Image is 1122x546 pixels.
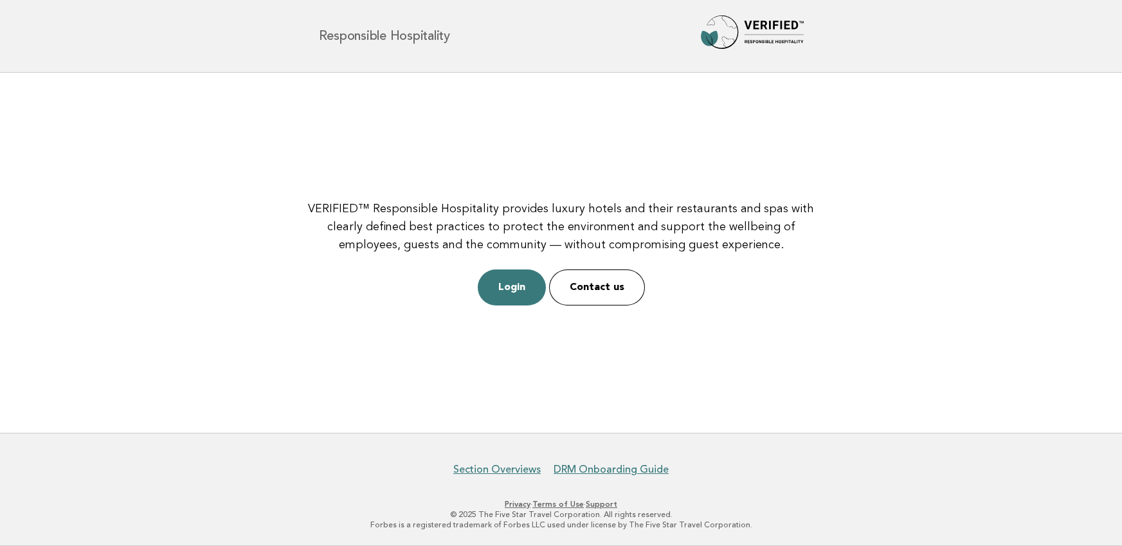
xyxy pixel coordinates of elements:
p: Forbes is a registered trademark of Forbes LLC used under license by The Five Star Travel Corpora... [168,520,955,530]
a: Terms of Use [532,500,584,509]
p: · · [168,499,955,509]
h1: Responsible Hospitality [319,30,450,42]
p: © 2025 The Five Star Travel Corporation. All rights reserved. [168,509,955,520]
a: Privacy [505,500,530,509]
a: Support [586,500,617,509]
p: VERIFIED™ Responsible Hospitality provides luxury hotels and their restaurants and spas with clea... [296,200,826,254]
a: Login [478,269,546,305]
a: DRM Onboarding Guide [554,463,669,476]
a: Contact us [549,269,645,305]
img: Forbes Travel Guide [701,15,804,57]
a: Section Overviews [453,463,541,476]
